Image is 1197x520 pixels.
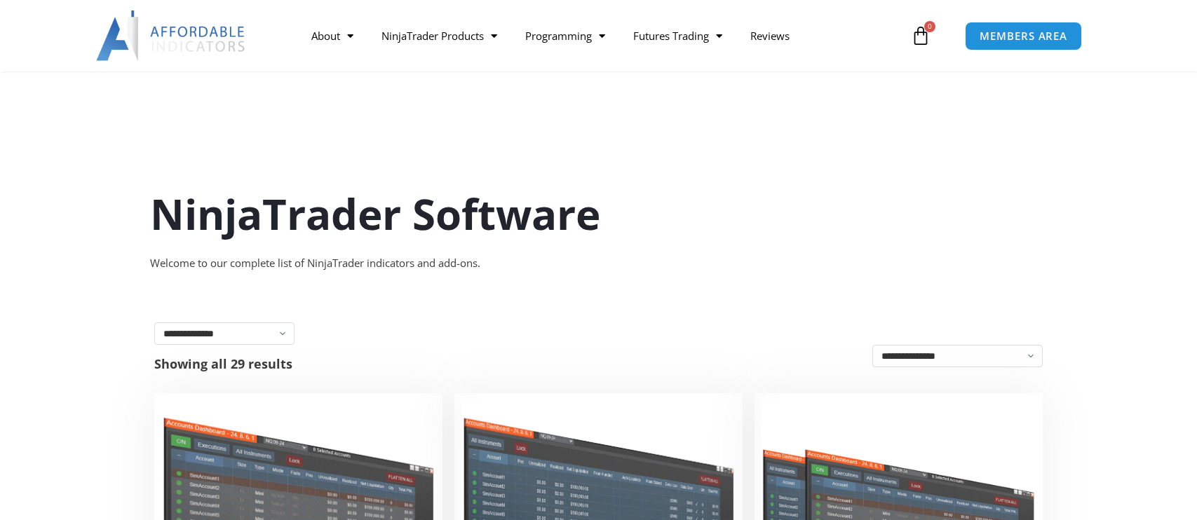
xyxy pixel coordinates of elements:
h1: NinjaTrader Software [150,184,1048,243]
select: Shop order [872,345,1043,367]
span: 0 [924,21,935,32]
a: NinjaTrader Products [367,20,511,52]
nav: Menu [297,20,907,52]
a: MEMBERS AREA [965,22,1082,50]
a: Programming [511,20,619,52]
a: About [297,20,367,52]
div: Welcome to our complete list of NinjaTrader indicators and add-ons. [150,254,1048,273]
a: Reviews [736,20,804,52]
span: MEMBERS AREA [980,31,1067,41]
img: LogoAI | Affordable Indicators – NinjaTrader [96,11,247,61]
p: Showing all 29 results [154,357,292,370]
a: Futures Trading [619,20,736,52]
a: 0 [890,15,952,56]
